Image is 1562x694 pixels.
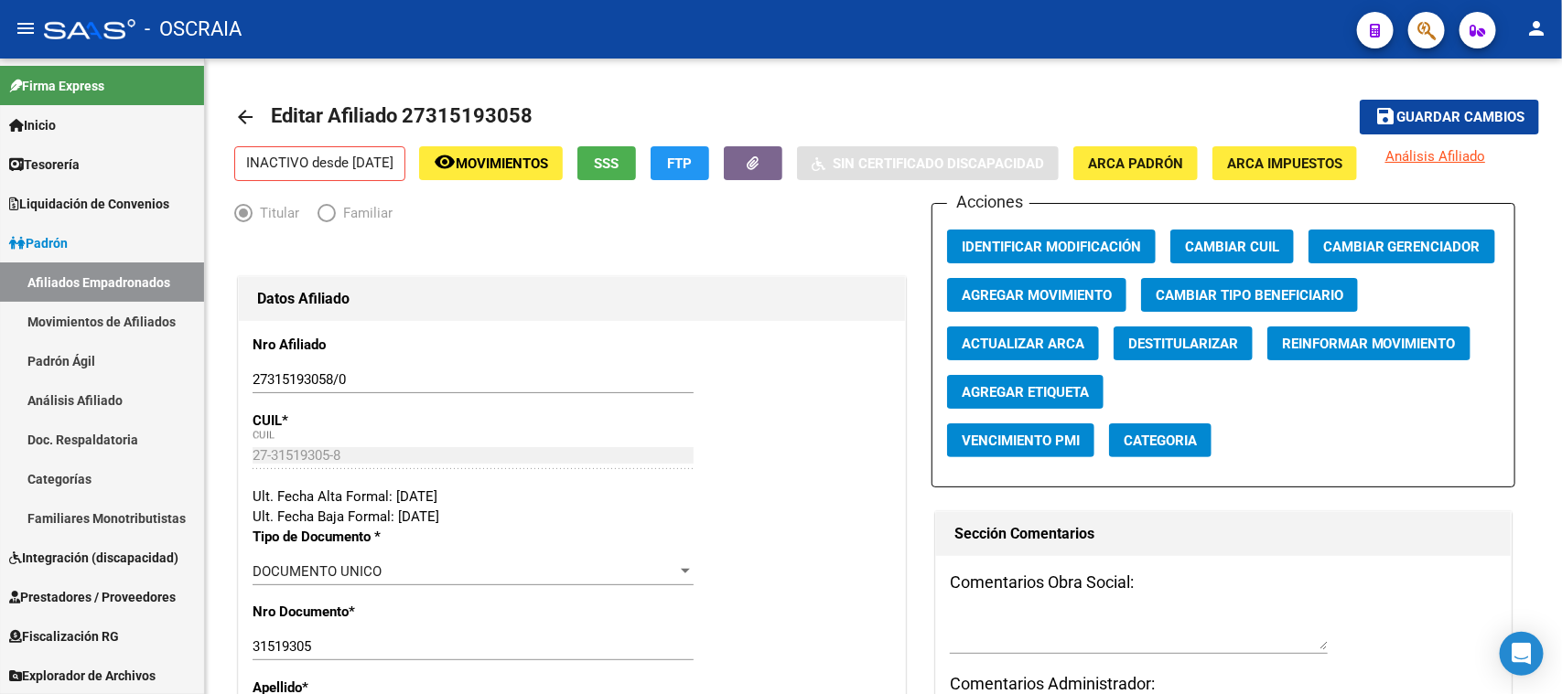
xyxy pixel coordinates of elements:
[1500,632,1544,676] div: Open Intercom Messenger
[1227,155,1342,172] span: ARCA Impuestos
[1128,336,1238,352] span: Destitularizar
[1396,110,1524,126] span: Guardar cambios
[253,602,444,622] p: Nro Documento
[234,208,411,225] mat-radio-group: Elija una opción
[950,570,1498,595] h3: Comentarios Obra Social:
[1309,230,1495,263] button: Cambiar Gerenciador
[1360,100,1539,133] button: Guardar cambios
[797,146,1059,180] button: Sin Certificado Discapacidad
[9,76,104,96] span: Firma Express
[257,284,887,314] h1: Datos Afiliado
[947,375,1104,409] button: Agregar Etiqueta
[962,384,1089,400] span: Agregar Etiqueta
[9,115,56,135] span: Inicio
[1212,146,1357,180] button: ARCA Impuestos
[9,548,178,568] span: Integración (discapacidad)
[1088,155,1183,172] span: ARCA Padrón
[1185,239,1279,255] span: Cambiar CUIL
[962,336,1084,352] span: Actualizar ARCA
[9,666,156,686] span: Explorador de Archivos
[947,423,1094,457] button: Vencimiento PMI
[947,326,1099,360] button: Actualizar ARCA
[253,203,299,223] span: Titular
[419,146,563,180] button: Movimientos
[962,239,1141,255] span: Identificar Modificación
[1073,146,1198,180] button: ARCA Padrón
[833,155,1044,172] span: Sin Certificado Discapacidad
[145,9,242,49] span: - OSCRAIA
[595,155,619,172] span: SSS
[1525,17,1547,39] mat-icon: person
[271,104,533,127] span: Editar Afiliado 27315193058
[1109,423,1212,457] button: Categoria
[577,146,636,180] button: SSS
[253,486,891,507] div: Ult. Fecha Alta Formal: [DATE]
[668,155,693,172] span: FTP
[954,519,1493,549] h1: Sección Comentarios
[947,189,1029,215] h3: Acciones
[651,146,709,180] button: FTP
[1282,336,1456,352] span: Reinformar Movimiento
[1267,326,1470,360] button: Reinformar Movimiento
[1170,230,1294,263] button: Cambiar CUIL
[234,106,256,128] mat-icon: arrow_back
[947,278,1126,312] button: Agregar Movimiento
[1124,432,1197,449] span: Categoria
[1385,148,1485,165] span: Análisis Afiliado
[9,587,176,607] span: Prestadores / Proveedores
[962,432,1080,449] span: Vencimiento PMI
[253,563,382,580] span: DOCUMENTO UNICO
[1323,239,1481,255] span: Cambiar Gerenciador
[234,146,405,181] p: INACTIVO desde [DATE]
[253,411,444,431] p: CUIL
[253,335,444,355] p: Nro Afiliado
[1141,278,1358,312] button: Cambiar Tipo Beneficiario
[9,626,119,646] span: Fiscalización RG
[434,151,456,173] mat-icon: remove_red_eye
[336,203,393,223] span: Familiar
[253,527,444,547] p: Tipo de Documento *
[9,233,68,253] span: Padrón
[1156,287,1343,304] span: Cambiar Tipo Beneficiario
[456,155,548,172] span: Movimientos
[1114,326,1253,360] button: Destitularizar
[9,155,80,175] span: Tesorería
[962,287,1112,304] span: Agregar Movimiento
[253,507,891,527] div: Ult. Fecha Baja Formal: [DATE]
[947,230,1156,263] button: Identificar Modificación
[15,17,37,39] mat-icon: menu
[1374,105,1396,127] mat-icon: save
[9,194,169,214] span: Liquidación de Convenios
